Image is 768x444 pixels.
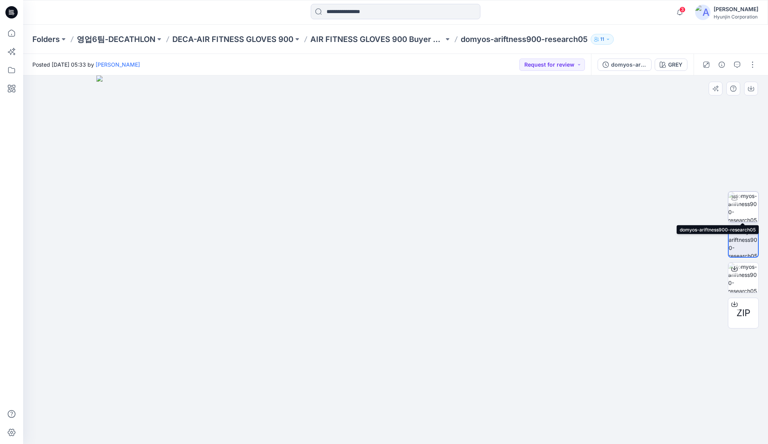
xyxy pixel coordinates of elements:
img: domyos-ariftness900-research05-Animation [728,263,758,293]
div: Hyunjin Corporation [714,14,758,20]
span: 3 [679,7,685,13]
img: domyos-ariftness900-research05 [728,192,758,222]
img: eyJhbGciOiJIUzI1NiIsImtpZCI6IjAiLCJzbHQiOiJzZXMiLCJ0eXAiOiJKV1QifQ.eyJkYXRhIjp7InR5cGUiOiJzdG9yYW... [96,75,695,444]
div: domyos-ariftness900-research05 [611,60,647,69]
button: domyos-ariftness900-research05 [598,59,652,71]
p: domyos-ariftness900-research05 [461,34,588,45]
div: [PERSON_NAME] [714,5,758,14]
button: Details [716,59,728,71]
span: Posted [DATE] 05:33 by [32,60,140,69]
a: DECA-AIR FITNESS GLOVES 900 [172,34,293,45]
div: GREY [668,60,682,69]
a: AIR FITNESS GLOVES 900 Buyer File [310,34,444,45]
a: 영업6팀-DECATHLON [77,34,155,45]
p: 11 [600,35,604,44]
img: domyos-ariftness900-research05-PTTN [729,228,758,257]
button: GREY [655,59,687,71]
img: avatar [695,5,711,20]
a: Folders [32,34,60,45]
a: [PERSON_NAME] [96,61,140,68]
span: ZIP [736,306,750,320]
button: 11 [591,34,614,45]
